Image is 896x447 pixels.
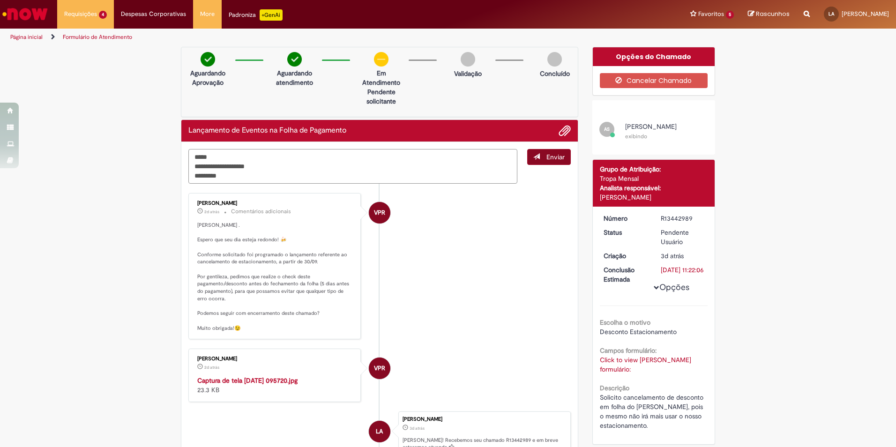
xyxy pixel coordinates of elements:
small: Comentários adicionais [231,208,291,216]
span: More [200,9,215,19]
p: Validação [454,69,482,78]
h2: Lançamento de Eventos na Folha de Pagamento Histórico de tíquete [188,127,346,135]
span: 5 [726,11,734,19]
small: exibindo [625,133,647,140]
p: Em Atendimento [358,68,404,87]
img: check-circle-green.png [201,52,215,67]
p: Pendente solicitante [358,87,404,106]
p: [PERSON_NAME] . Espero que seu dia esteja redondo! 🍻 Conforme solicitado foi programado o lançame... [197,222,353,332]
b: Campos formulário: [600,346,657,355]
div: Tropa Mensal [600,174,708,183]
span: 3d atrás [661,252,684,260]
div: [PERSON_NAME] [197,356,353,362]
div: Opções do Chamado [593,47,715,66]
textarea: Digite sua mensagem aqui... [188,149,517,184]
img: img-circle-grey.png [547,52,562,67]
div: [DATE] 11:22:06 [661,265,704,275]
span: 2d atrás [204,365,219,370]
span: 2d atrás [204,209,219,215]
div: Vanessa Paiva Ribeiro [369,358,390,379]
span: 3d atrás [410,425,425,431]
span: Desconto Estacionamento [600,328,677,336]
span: Favoritos [698,9,724,19]
a: Rascunhos [748,10,790,19]
a: Click to view [PERSON_NAME] formulário: [600,356,691,373]
div: R13442989 [661,214,704,223]
img: check-circle-green.png [287,52,302,67]
span: Solicito cancelamento de desconto em folha do [PERSON_NAME], pois o mesmo não irá mais usar o nos... [600,393,705,430]
dt: Status [597,228,654,237]
span: Requisições [64,9,97,19]
span: 4 [99,11,107,19]
span: VPR [374,201,385,224]
span: AS [604,126,610,132]
button: Cancelar Chamado [600,73,708,88]
div: Pendente Usuário [661,228,704,246]
div: [PERSON_NAME] [403,417,566,422]
dt: Conclusão Estimada [597,265,654,284]
span: LA [829,11,834,17]
p: Aguardando atendimento [272,68,317,87]
div: 23.3 KB [197,376,353,395]
span: Despesas Corporativas [121,9,186,19]
a: Formulário de Atendimento [63,33,132,41]
time: 25/08/2025 09:22:02 [410,425,425,431]
img: circle-minus.png [374,52,388,67]
button: Enviar [527,149,571,165]
span: Rascunhos [756,9,790,18]
time: 26/08/2025 09:58:12 [204,365,219,370]
span: LA [376,420,383,443]
dt: Criação [597,251,654,261]
div: Grupo de Atribuição: [600,164,708,174]
span: [PERSON_NAME] [625,122,677,131]
p: Aguardando Aprovação [185,68,231,87]
div: Vanessa Paiva Ribeiro [369,202,390,223]
span: Enviar [546,153,565,161]
b: Escolha o motivo [600,318,650,327]
div: [PERSON_NAME] [600,193,708,202]
img: ServiceNow [1,5,49,23]
p: Concluído [540,69,570,78]
span: VPR [374,357,385,380]
p: +GenAi [260,9,283,21]
span: [PERSON_NAME] [842,10,889,18]
a: Página inicial [10,33,43,41]
a: Captura de tela [DATE] 095720.jpg [197,376,298,385]
time: 25/08/2025 09:22:02 [661,252,684,260]
button: Adicionar anexos [559,125,571,137]
div: 25/08/2025 09:22:02 [661,251,704,261]
img: img-circle-grey.png [461,52,475,67]
div: Liliana Almeida [369,421,390,442]
div: Analista responsável: [600,183,708,193]
div: Padroniza [229,9,283,21]
b: Descrição [600,384,629,392]
time: 26/08/2025 09:58:21 [204,209,219,215]
ul: Trilhas de página [7,29,590,46]
div: [PERSON_NAME] [197,201,353,206]
dt: Número [597,214,654,223]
